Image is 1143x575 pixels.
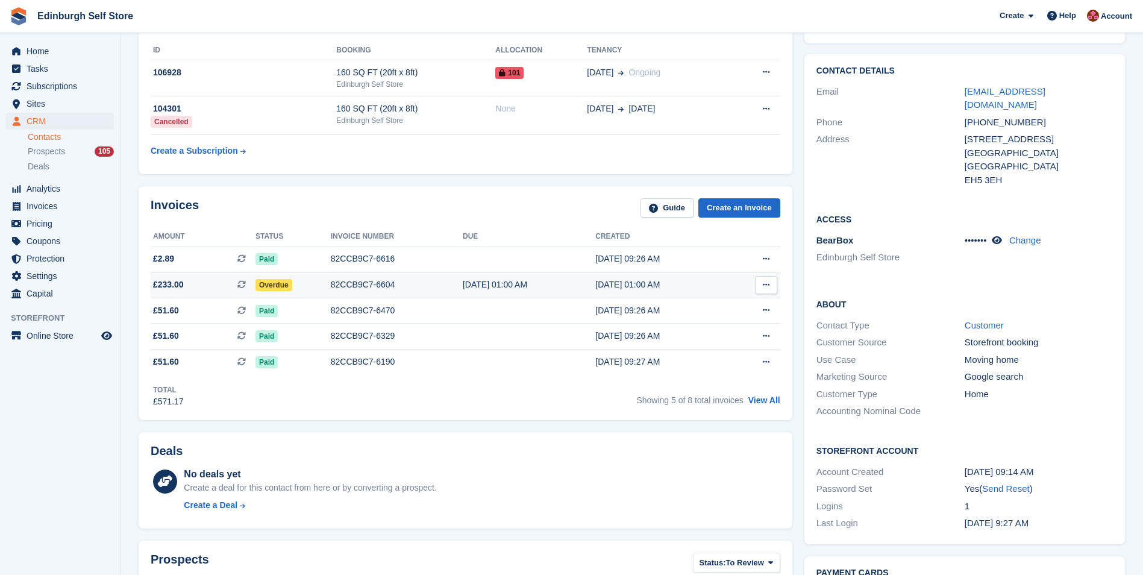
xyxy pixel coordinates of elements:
div: 82CCB9C7-6329 [331,330,463,342]
span: ( ) [979,483,1032,494]
div: Last Login [816,517,965,530]
span: Status: [700,557,726,569]
span: Home [27,43,99,60]
div: Use Case [816,353,965,367]
span: Paid [255,253,278,265]
div: [GEOGRAPHIC_DATA] [965,160,1113,174]
div: Contact Type [816,319,965,333]
div: Home [965,388,1113,401]
a: menu [6,268,114,284]
div: Google search [965,370,1113,384]
span: £51.60 [153,356,179,368]
div: 160 SQ FT (20ft x 8ft) [336,66,495,79]
div: [GEOGRAPHIC_DATA] [965,146,1113,160]
div: [DATE] 01:00 AM [463,278,595,291]
a: [EMAIL_ADDRESS][DOMAIN_NAME] [965,86,1045,110]
div: Logins [816,500,965,514]
div: 106928 [151,66,336,79]
span: Create [1000,10,1024,22]
a: Change [1009,235,1041,245]
span: [DATE] [587,102,613,115]
th: Due [463,227,595,247]
div: No deals yet [184,467,436,482]
div: Address [816,133,965,187]
h2: Deals [151,444,183,458]
div: £571.17 [153,395,184,408]
span: Coupons [27,233,99,250]
a: menu [6,113,114,130]
a: menu [6,60,114,77]
div: Email [816,85,965,112]
th: Allocation [495,41,587,60]
a: Guide [640,198,694,218]
div: 1 [965,500,1113,514]
span: Account [1101,10,1132,22]
span: Help [1059,10,1076,22]
a: Deals [28,160,114,173]
div: Create a Deal [184,499,237,512]
a: View All [748,395,780,405]
a: menu [6,198,114,215]
a: menu [6,43,114,60]
th: Created [595,227,728,247]
div: [DATE] 09:14 AM [965,465,1113,479]
div: 104301 [151,102,336,115]
a: menu [6,180,114,197]
th: ID [151,41,336,60]
th: Status [255,227,331,247]
th: Booking [336,41,495,60]
a: Create a Deal [184,499,436,512]
th: Tenancy [587,41,730,60]
div: 82CCB9C7-6470 [331,304,463,317]
span: £51.60 [153,330,179,342]
a: Contacts [28,131,114,143]
li: Edinburgh Self Store [816,251,965,265]
a: Send Reset [982,483,1029,494]
h2: Prospects [151,553,209,575]
a: menu [6,78,114,95]
div: Storefront booking [965,336,1113,350]
span: BearBox [816,235,854,245]
div: Phone [816,116,965,130]
span: [DATE] [628,102,655,115]
div: Edinburgh Self Store [336,79,495,90]
h2: About [816,298,1113,310]
span: Capital [27,285,99,302]
div: [DATE] 09:27 AM [595,356,728,368]
div: Account Created [816,465,965,479]
span: Showing 5 of 8 total invoices [636,395,743,405]
div: Marketing Source [816,370,965,384]
div: 82CCB9C7-6616 [331,253,463,265]
h2: Invoices [151,198,199,218]
span: [DATE] [587,66,613,79]
span: Pricing [27,215,99,232]
img: Lucy Michalec [1087,10,1099,22]
div: Moving home [965,353,1113,367]
span: Storefront [11,312,120,324]
div: Accounting Nominal Code [816,404,965,418]
a: menu [6,95,114,112]
span: Invoices [27,198,99,215]
span: £233.00 [153,278,184,291]
span: Tasks [27,60,99,77]
a: menu [6,327,114,344]
h2: Storefront Account [816,444,1113,456]
span: Deals [28,161,49,172]
span: Subscriptions [27,78,99,95]
span: Protection [27,250,99,267]
div: Edinburgh Self Store [336,115,495,126]
div: Create a Subscription [151,145,238,157]
div: 82CCB9C7-6190 [331,356,463,368]
span: Prospects [28,146,65,157]
a: menu [6,215,114,232]
span: Analytics [27,180,99,197]
span: CRM [27,113,99,130]
div: Customer Source [816,336,965,350]
a: menu [6,233,114,250]
div: [DATE] 09:26 AM [595,304,728,317]
span: Sites [27,95,99,112]
time: 2025-08-29 08:27:18 UTC [965,518,1029,528]
div: 105 [95,146,114,157]
span: ••••••• [965,235,987,245]
div: Create a deal for this contact from here or by converting a prospect. [184,482,436,494]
